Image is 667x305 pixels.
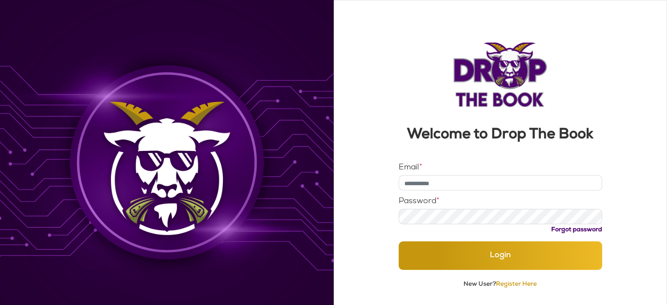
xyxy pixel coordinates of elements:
[496,281,537,287] a: Register Here
[399,197,439,205] label: Password
[95,94,239,244] img: Background Image
[399,241,602,270] button: Login
[399,128,602,143] h3: Welcome to Drop The Book
[551,227,602,233] a: Forgot password
[399,280,602,289] p: New User?
[453,43,548,107] img: Logo
[399,164,422,172] label: Email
